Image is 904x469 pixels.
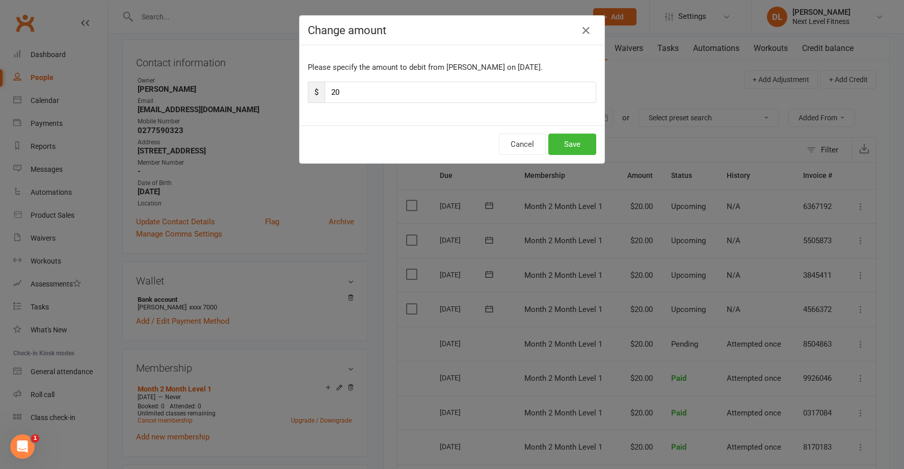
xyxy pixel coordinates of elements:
[308,82,325,103] span: $
[548,134,596,155] button: Save
[308,61,596,73] p: Please specify the amount to debit from [PERSON_NAME] on [DATE].
[578,22,594,39] button: Close
[10,434,35,459] iframe: Intercom live chat
[499,134,546,155] button: Cancel
[31,434,39,442] span: 1
[308,24,596,37] h4: Change amount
